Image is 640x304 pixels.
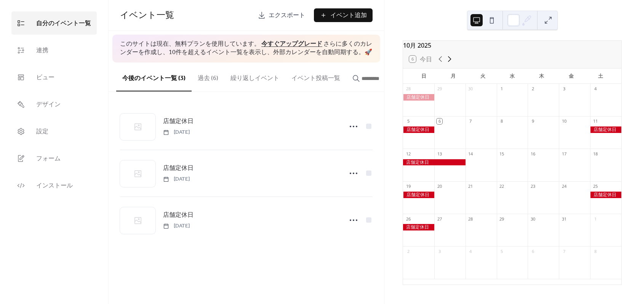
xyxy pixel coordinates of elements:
div: 土 [586,69,615,84]
button: イベント投稿一覧 [285,62,346,91]
div: 店舗定休日 [403,126,434,133]
div: 6 [530,248,536,254]
div: 5 [405,118,411,124]
div: 27 [437,216,442,222]
a: 店舗定休日 [163,117,194,126]
div: 30 [530,216,536,222]
span: 設定 [36,126,48,138]
div: 15 [499,151,505,157]
div: 4 [592,86,598,92]
div: 23 [530,184,536,189]
div: 店舗定休日 [590,126,621,133]
div: 7 [561,248,567,254]
div: 24 [561,184,567,189]
div: 3 [437,248,442,254]
span: 店舗定休日 [163,117,194,126]
div: 31 [561,216,567,222]
div: 8 [499,118,505,124]
div: 29 [437,86,442,92]
div: 17 [561,151,567,157]
div: 1 [499,86,505,92]
button: 繰り返しイベント [224,62,285,91]
div: 20 [437,184,442,189]
a: インストール [11,174,97,197]
div: 14 [468,151,474,157]
a: 今すぐアップグレード [261,38,322,50]
a: 設定 [11,120,97,143]
span: ビュー [36,72,54,83]
div: 2 [530,86,536,92]
div: 日 [409,69,438,84]
a: 店舗定休日 [163,163,194,173]
div: 29 [499,216,505,222]
div: 金 [556,69,586,84]
span: 店舗定休日 [163,164,194,173]
div: 6 [437,118,442,124]
div: 10 [561,118,567,124]
span: エクスポート [269,11,305,20]
a: デザイン [11,93,97,116]
div: 8 [592,248,598,254]
div: 21 [468,184,474,189]
div: 木 [527,69,556,84]
span: [DATE] [163,222,190,230]
div: 店舗定休日 [403,94,434,101]
div: 1 [592,216,598,222]
div: 店舗定休日 [590,192,621,198]
div: 26 [405,216,411,222]
span: イベント追加 [330,11,367,20]
div: 5 [499,248,505,254]
span: [DATE] [163,175,190,183]
div: 19 [405,184,411,189]
span: このサイトは現在、無料プランを使用しています。 さらに多くのカレンダーを作成し、10件を超えるイベント一覧を表示し、外部カレンダーを自動同期する。 🚀 [120,40,373,57]
div: 10月 2025 [403,41,621,50]
div: 水 [498,69,527,84]
div: 13 [437,151,442,157]
span: デザイン [36,99,61,110]
div: 16 [530,151,536,157]
div: 火 [468,69,498,84]
div: 月 [438,69,468,84]
div: 22 [499,184,505,189]
a: 連携 [11,38,97,62]
button: 今後のイベント一覧 (3) [116,62,192,91]
div: 30 [468,86,474,92]
div: 7 [468,118,474,124]
div: 店舗定休日 [403,192,434,198]
div: 2 [405,248,411,254]
div: 18 [592,151,598,157]
div: 28 [405,86,411,92]
button: イベント追加 [314,8,373,22]
div: 4 [468,248,474,254]
div: 3 [561,86,567,92]
a: ビュー [11,66,97,89]
span: イベント一覧 [120,7,174,24]
a: エクスポート [252,8,311,22]
div: 25 [592,184,598,189]
button: 過去 (6) [192,62,224,91]
span: フォーム [36,153,61,165]
span: 自分のイベント一覧 [36,18,91,29]
span: 連携 [36,45,48,56]
span: インストール [36,180,73,192]
div: 28 [468,216,474,222]
a: 店舗定休日 [163,210,194,220]
div: 店舗定休日 [403,159,466,166]
a: フォーム [11,147,97,170]
span: [DATE] [163,128,190,136]
div: 9 [530,118,536,124]
div: 12 [405,151,411,157]
div: 11 [592,118,598,124]
span: 店舗定休日 [163,211,194,220]
a: 自分のイベント一覧 [11,11,97,35]
div: 店舗定休日 [403,224,434,230]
